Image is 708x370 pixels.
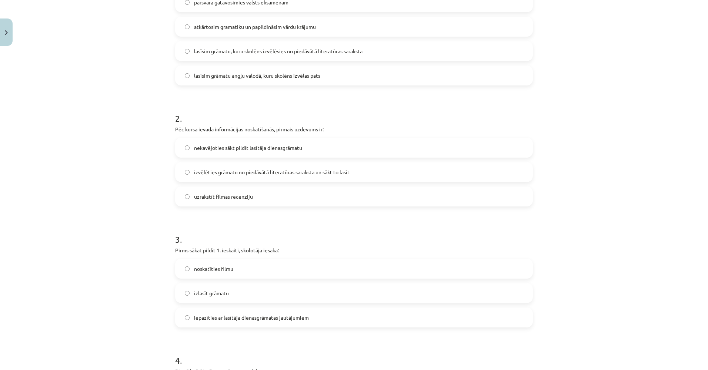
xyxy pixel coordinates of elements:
span: atkārtosim gramatiku un papildināsim vārdu krājumu [194,23,316,31]
span: izvēlēties grāmatu no piedāvātā literatūras saraksta un sākt to lasīt [194,168,350,176]
img: icon-close-lesson-0947bae3869378f0d4975bcd49f059093ad1ed9edebbc8119c70593378902aed.svg [5,30,8,35]
p: Pēc kursa ievada informācijas noskatīšanās, pirmais uzdevums ir: [175,125,533,133]
input: uzrakstīt filmas recenziju [185,194,190,199]
p: Pirms sākat pildīt 1. ieskaiti, skolotāja iesaka: [175,246,533,254]
h1: 4 . [175,342,533,365]
input: nekavējoties sākt pildīt lasītāja dienasgrāmatu [185,145,190,150]
span: nekavējoties sākt pildīt lasītāja dienasgrāmatu [194,144,302,152]
span: lasīsim grāmatu angļu valodā, kuru skolēns izvēlas pats [194,72,320,80]
span: izlasīt grāmatu [194,289,229,297]
input: iepazīties ar lasītāja dienasgrāmatas jautājumiem [185,315,190,320]
input: izvēlēties grāmatu no piedāvātā literatūras saraksta un sākt to lasīt [185,170,190,175]
input: atkārtosim gramatiku un papildināsim vārdu krājumu [185,24,190,29]
input: noskatīties filmu [185,266,190,271]
input: izlasīt grāmatu [185,291,190,296]
span: lasīsim grāmatu, kuru skolēns izvēlēsies no piedāvātā literatūras saraksta [194,47,363,55]
input: lasīsim grāmatu angļu valodā, kuru skolēns izvēlas pats [185,73,190,78]
span: iepazīties ar lasītāja dienasgrāmatas jautājumiem [194,314,309,322]
span: uzrakstīt filmas recenziju [194,193,253,201]
span: noskatīties filmu [194,265,233,273]
h1: 2 . [175,100,533,123]
input: lasīsim grāmatu, kuru skolēns izvēlēsies no piedāvātā literatūras saraksta [185,49,190,54]
h1: 3 . [175,221,533,244]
